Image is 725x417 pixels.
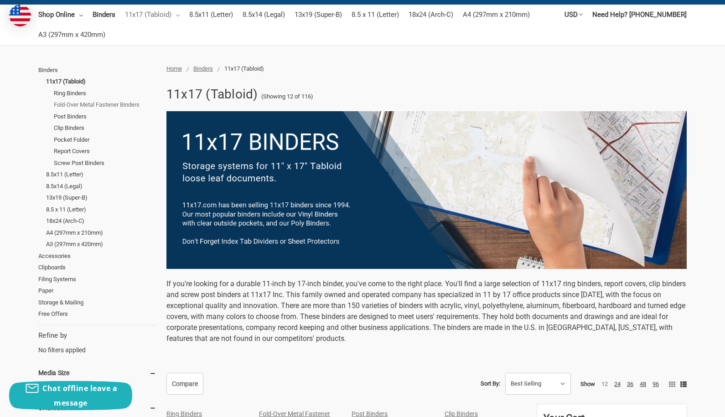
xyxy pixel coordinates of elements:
h1: 11x17 (Tabloid) [166,82,258,106]
span: 11x17 (Tabloid) [224,65,264,72]
a: Free Offers [38,308,156,320]
a: A3 (297mm x 420mm) [38,25,105,45]
a: 8.5x11 (Letter) [46,169,156,180]
a: A4 (297mm x 210mm) [46,227,156,239]
a: 8.5 x 11 (Letter) [46,204,156,216]
a: Pocket Folder [54,134,156,146]
a: 8.5x14 (Legal) [46,180,156,192]
a: 11x17 (Tabloid) [46,76,156,88]
span: If you're looking for a durable 11-inch by 17-inch binder, you've come to the right place. You'll... [166,279,686,343]
a: 18x24 (Arch-C) [46,215,156,227]
a: 18x24 (Arch-C) [409,5,453,25]
a: Filing Systems [38,273,156,285]
a: A3 (297mm x 420mm) [46,238,156,250]
span: (Showing 12 of 116) [261,92,313,101]
a: A4 (297mm x 210mm) [463,5,530,25]
a: Binders [38,64,156,76]
a: USD [564,5,583,25]
a: Paper [38,285,156,297]
span: Chat offline leave a message [42,383,117,408]
a: Report Covers [54,145,156,157]
a: Accessories [38,250,156,262]
a: Fold-Over Metal Fastener Binders [54,99,156,111]
a: Storage & Mailing [38,297,156,309]
label: Sort By: [481,377,500,391]
a: 8.5x14 (Legal) [243,5,285,25]
a: 8.5x11 (Letter) [189,5,233,25]
img: binders-1-.png [166,111,687,269]
a: Compare [166,373,203,395]
h5: Refine by [38,330,156,341]
a: 8.5 x 11 (Letter) [352,5,399,25]
div: No filters applied [38,330,156,355]
a: 96 [652,381,659,387]
img: duty and tax information for United States [9,5,31,26]
a: Post Binders [54,111,156,123]
a: 24 [614,381,621,387]
a: 11x17 (Tabloid) [125,5,180,25]
span: Show [580,381,595,387]
a: Need Help? [PHONE_NUMBER] [592,5,687,25]
a: Clip Binders [54,122,156,134]
button: Chat offline leave a message [9,381,132,410]
a: Home [166,65,182,72]
h5: Media Size [38,367,156,378]
a: 13x19 (Super-B) [46,192,156,204]
a: 36 [627,381,633,387]
a: 48 [640,381,646,387]
a: Binders [193,65,213,72]
a: Shop Online [38,5,83,25]
a: Binders [93,5,115,25]
a: Clipboards [38,262,156,273]
a: Screw Post Binders [54,157,156,169]
a: Ring Binders [54,88,156,99]
a: 12 [601,381,608,387]
a: 13x19 (Super-B) [295,5,342,25]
